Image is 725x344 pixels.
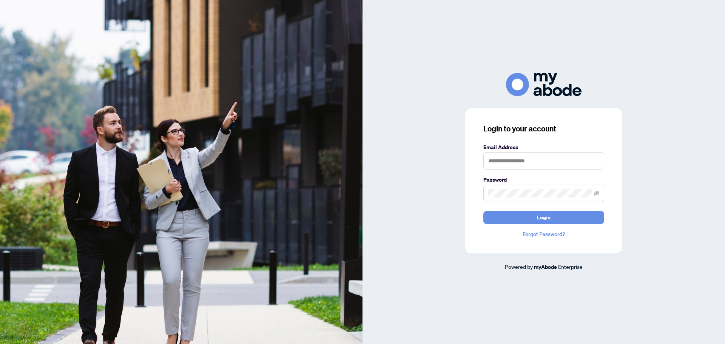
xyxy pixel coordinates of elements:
[594,191,599,196] span: eye-invisible
[483,143,604,151] label: Email Address
[483,211,604,224] button: Login
[558,263,583,270] span: Enterprise
[537,211,551,224] span: Login
[483,123,604,134] h3: Login to your account
[483,176,604,184] label: Password
[534,263,557,271] a: myAbode
[506,73,582,96] img: ma-logo
[483,230,604,238] a: Forgot Password?
[505,263,533,270] span: Powered by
